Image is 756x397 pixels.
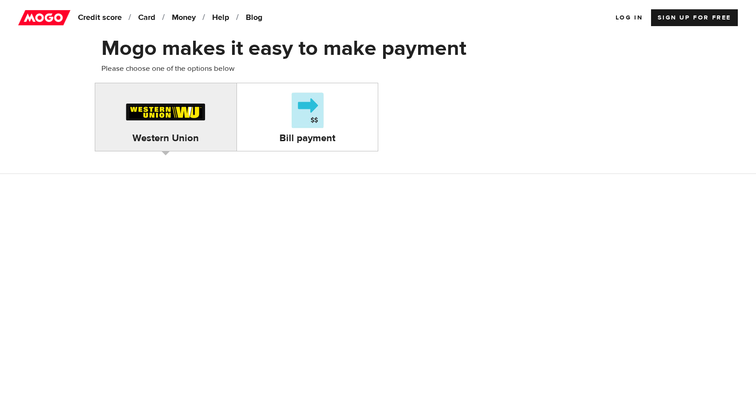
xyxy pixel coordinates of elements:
p: Please choose one of the options below [101,63,655,74]
a: Sign up for Free [651,9,738,26]
a: Log In [616,9,643,26]
a: Card [135,9,168,26]
h4: Western Union [95,132,236,144]
h4: Bill payment [237,132,378,144]
a: Money [169,9,208,26]
a: Credit score [75,9,134,26]
a: Blog [243,9,272,26]
h1: Mogo makes it easy to make payment [101,37,655,60]
a: Help [209,9,242,26]
img: mogo_logo-11ee424be714fa7cbb0f0f49df9e16ec.png [18,9,70,26]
